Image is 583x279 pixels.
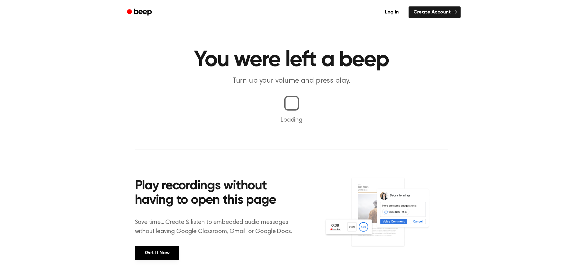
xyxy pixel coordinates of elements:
p: Turn up your volume and press play. [174,76,409,86]
a: Create Account [409,6,461,18]
h2: Play recordings without having to open this page [135,179,300,208]
h1: You were left a beep [135,49,448,71]
a: Get It Now [135,246,179,260]
a: Log in [379,5,405,19]
img: Voice Comments on Docs and Recording Widget [324,177,448,259]
a: Beep [123,6,157,18]
p: Loading [7,115,576,125]
p: Save time....Create & listen to embedded audio messages without leaving Google Classroom, Gmail, ... [135,218,300,236]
